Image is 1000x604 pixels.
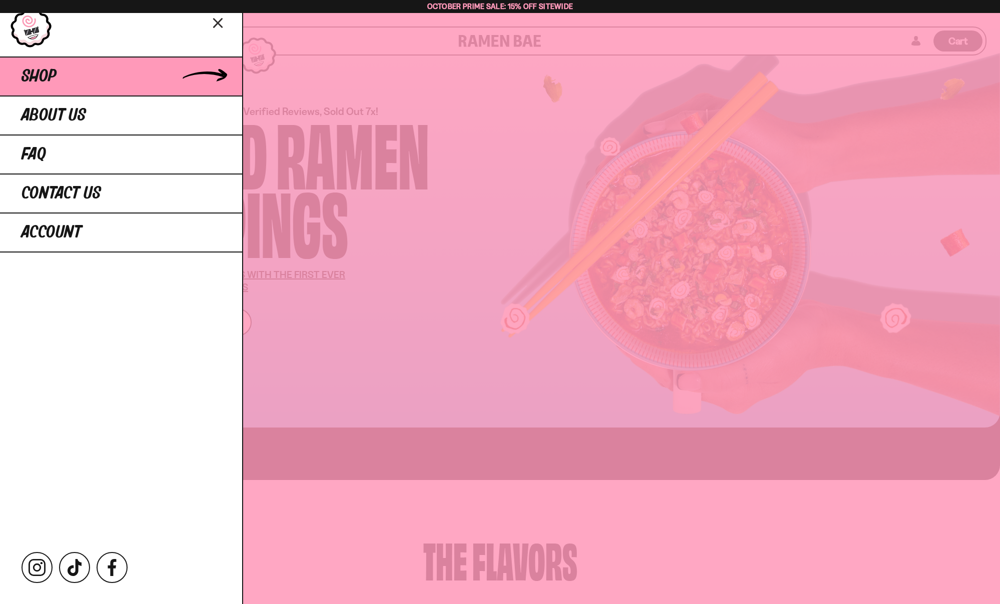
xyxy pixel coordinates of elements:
[22,184,101,202] span: Contact Us
[22,145,46,163] span: FAQ
[22,106,86,124] span: About Us
[427,1,573,11] span: October Prime Sale: 15% off Sitewide
[210,13,227,31] button: Close menu
[22,67,57,85] span: Shop
[22,223,82,241] span: Account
